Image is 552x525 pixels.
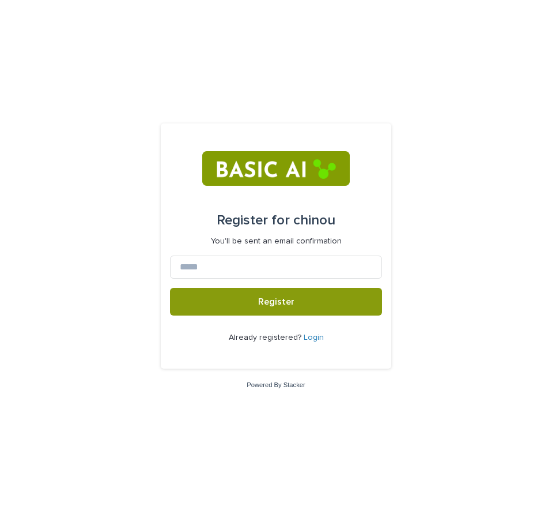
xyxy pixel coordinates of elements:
[217,213,290,227] span: Register for
[258,297,294,306] span: Register
[202,151,349,186] img: RtIB8pj2QQiOZo6waziI
[170,288,382,316] button: Register
[211,237,342,246] p: You'll be sent an email confirmation
[304,333,324,342] a: Login
[229,333,304,342] span: Already registered?
[217,204,335,237] div: chinou
[247,381,305,388] a: Powered By Stacker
